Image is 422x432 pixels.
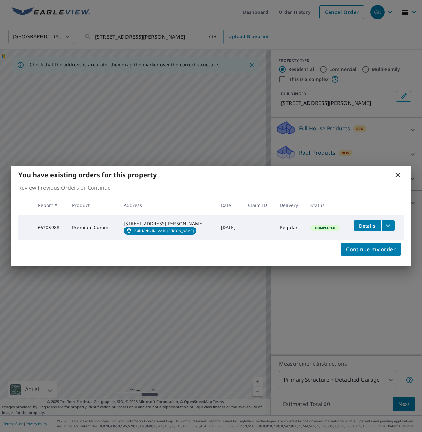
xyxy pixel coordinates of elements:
td: Premium Comm. [67,215,118,240]
th: Address [119,196,216,215]
th: Product [67,196,118,215]
b: You have existing orders for this property [18,170,157,179]
button: filesDropdownBtn-66705988 [381,220,395,231]
a: Building ID2210 [PERSON_NAME] [124,227,196,235]
th: Claim ID [243,196,275,215]
span: Completed [311,226,339,230]
button: detailsBtn-66705988 [354,220,381,231]
th: Delivery [275,196,305,215]
p: Review Previous Orders or Continue [18,184,404,192]
td: 66705988 [33,215,67,240]
th: Status [305,196,348,215]
em: Building ID [134,229,156,233]
th: Report # [33,196,67,215]
th: Date [216,196,243,215]
span: Details [357,223,377,229]
button: Continue my order [341,243,401,256]
span: Continue my order [346,245,396,254]
div: [STREET_ADDRESS][PERSON_NAME] [124,220,210,227]
td: [DATE] [216,215,243,240]
td: Regular [275,215,305,240]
